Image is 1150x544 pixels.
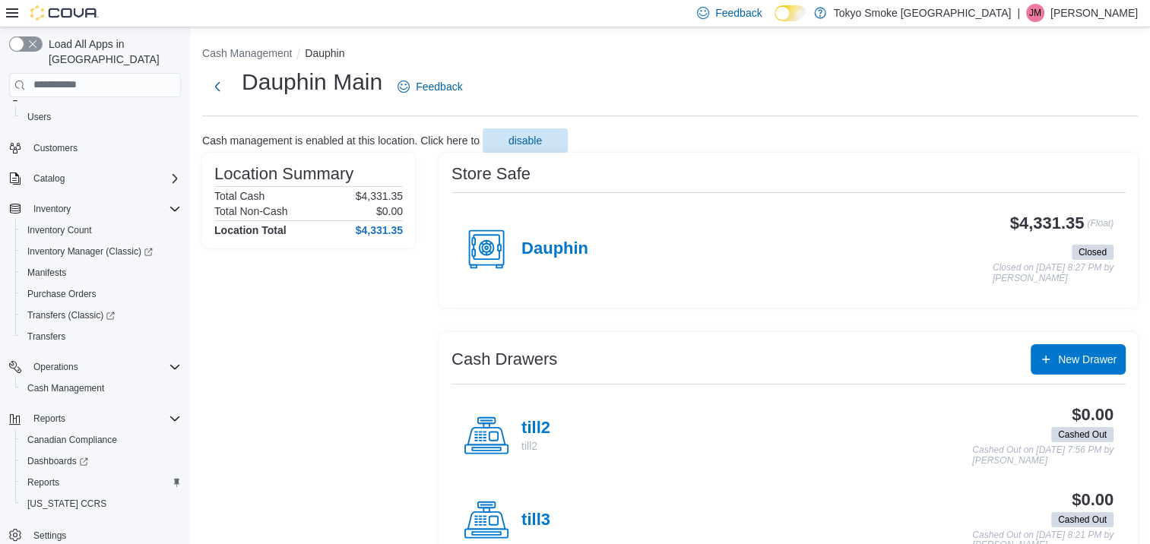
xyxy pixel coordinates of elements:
button: Cash Management [15,378,187,399]
a: Canadian Compliance [21,431,123,449]
span: Users [27,111,51,123]
h3: Location Summary [214,165,353,183]
span: [US_STATE] CCRS [27,498,106,510]
nav: An example of EuiBreadcrumbs [202,46,1138,64]
p: $4,331.35 [356,190,403,202]
h4: till2 [521,419,550,438]
a: Cash Management [21,379,110,397]
span: JM [1029,4,1041,22]
button: Catalog [27,169,71,188]
h6: Total Non-Cash [214,205,288,217]
span: Purchase Orders [27,288,97,300]
button: Next [202,71,233,102]
button: Canadian Compliance [15,429,187,451]
button: New Drawer [1031,344,1126,375]
span: Operations [33,361,78,373]
span: Closed [1072,245,1114,260]
img: Cova [30,5,99,21]
a: Customers [27,139,84,157]
a: Transfers (Classic) [21,306,121,324]
h3: Store Safe [451,165,531,183]
button: Operations [27,358,84,376]
button: disable [483,128,568,153]
span: Canadian Compliance [27,434,117,446]
span: Transfers (Classic) [27,309,115,321]
span: Cashed Out [1058,428,1107,441]
span: Inventory Count [27,224,92,236]
a: Transfers [21,327,71,346]
span: Settings [33,530,66,542]
h3: $0.00 [1072,491,1114,509]
p: Tokyo Smoke [GEOGRAPHIC_DATA] [834,4,1012,22]
button: Users [15,106,187,128]
span: Washington CCRS [21,495,181,513]
span: New Drawer [1058,352,1117,367]
span: Cashed Out [1058,513,1107,527]
span: Customers [27,138,181,157]
h4: till3 [521,511,550,530]
a: Reports [21,473,65,492]
span: Load All Apps in [GEOGRAPHIC_DATA] [43,36,181,67]
a: Dashboards [21,452,94,470]
button: Transfers [15,326,187,347]
span: Cashed Out [1051,512,1114,527]
button: Reports [3,408,187,429]
a: Transfers (Classic) [15,305,187,326]
p: | [1017,4,1020,22]
h1: Dauphin Main [242,67,382,97]
button: Inventory [3,198,187,220]
button: Dauphin [305,47,344,59]
span: Customers [33,142,78,154]
button: Operations [3,356,187,378]
a: Manifests [21,264,72,282]
span: Operations [27,358,181,376]
span: Canadian Compliance [21,431,181,449]
span: Manifests [27,267,66,279]
span: Catalog [27,169,181,188]
span: Inventory Count [21,221,181,239]
p: Cashed Out on [DATE] 7:56 PM by [PERSON_NAME] [972,445,1114,466]
button: Cash Management [202,47,292,59]
span: Dashboards [27,455,88,467]
h4: Location Total [214,224,287,236]
span: Closed [1079,245,1107,259]
span: Feedback [416,79,462,94]
h3: $4,331.35 [1010,214,1085,232]
p: Cash management is enabled at this location. Click here to [202,134,480,147]
h4: $4,331.35 [356,224,403,236]
span: Dashboards [21,452,181,470]
button: Inventory Count [15,220,187,241]
span: Settings [27,525,181,544]
h6: Total Cash [214,190,265,202]
span: Inventory Manager (Classic) [27,245,153,258]
h4: Dauphin [521,239,588,259]
button: Catalog [3,168,187,189]
span: Manifests [21,264,181,282]
a: Inventory Manager (Classic) [15,241,187,262]
button: Customers [3,137,187,159]
button: [US_STATE] CCRS [15,493,187,514]
span: Cash Management [21,379,181,397]
button: Purchase Orders [15,283,187,305]
a: Users [21,108,57,126]
span: Users [21,108,181,126]
div: Jordan McKay [1026,4,1044,22]
span: Cash Management [27,382,104,394]
a: Feedback [391,71,468,102]
span: Transfers (Classic) [21,306,181,324]
button: Reports [15,472,187,493]
input: Dark Mode [775,5,806,21]
button: Reports [27,410,71,428]
a: [US_STATE] CCRS [21,495,112,513]
p: (Float) [1087,214,1114,242]
h3: Cash Drawers [451,350,557,368]
a: Dashboards [15,451,187,472]
a: Inventory Count [21,221,98,239]
span: disable [508,133,542,148]
span: Inventory [27,200,181,218]
span: Feedback [715,5,762,21]
p: till2 [521,438,550,454]
span: Transfers [27,331,65,343]
button: Manifests [15,262,187,283]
